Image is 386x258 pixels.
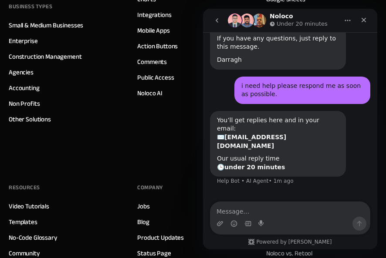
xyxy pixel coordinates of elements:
button: Gif picker [41,211,48,218]
textarea: Message… [7,193,167,208]
div: Domain: [DOMAIN_NAME] [23,23,96,30]
div: v 4.0.25 [24,14,43,21]
iframe: Intercom live chat [203,9,377,249]
a: Jobs [137,201,149,212]
div: You’ll get replies here and in your email: ✉️ [14,107,136,141]
a: Blog [137,216,149,228]
a: No-Code Glossary [9,232,58,243]
a: Small & Medium Businesses [9,20,83,31]
a: Mobile Apps [137,25,169,36]
div: If you have any questions, just reply to this message. [14,17,136,43]
img: logo_orange.svg [14,14,21,21]
a: Enterprise [9,35,38,47]
div: Domain Overview [35,51,78,57]
div: Our usual reply time 🕒 [14,146,136,163]
a: Other Solutions [9,114,51,125]
button: Send a message… [149,208,163,222]
a: Templates [9,216,37,228]
a: Action Buttons [137,40,178,52]
div: Help Bot • AI Agent • 1m ago [14,170,91,175]
div: Darragh [14,47,136,56]
a: Construction Management [9,51,82,62]
a: Non Profits [9,98,40,109]
a: Video Tutorials [9,201,49,212]
div: Company [137,181,163,194]
a: Noloco AI [137,87,163,99]
a: Integrations [137,9,171,20]
b: [EMAIL_ADDRESS][DOMAIN_NAME] [14,125,83,141]
div: user says… [7,68,167,102]
img: website_grey.svg [14,23,21,30]
button: Emoji picker [27,211,34,218]
img: tab_keywords_by_traffic_grey.svg [88,50,95,57]
b: under 20 minutes [21,155,82,162]
div: i need help please respond me as soon as possible. [31,68,167,95]
a: Public Access [137,72,174,83]
a: Product Updates [137,232,184,243]
div: Keywords by Traffic [98,51,144,57]
div: Resources [9,181,40,194]
button: Start recording [55,211,62,218]
img: tab_domain_overview_orange.svg [25,50,32,57]
div: Help Bot says… [7,102,167,188]
a: Agencies [9,67,34,78]
button: Upload attachment [14,211,20,218]
a: Comments [137,56,167,67]
div: You’ll get replies here and in your email:✉️[EMAIL_ADDRESS][DOMAIN_NAME]Our usual reply time🕒unde... [7,102,143,168]
div: i need help please respond me as soon as possible. [38,73,160,90]
a: Accounting [9,82,40,94]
